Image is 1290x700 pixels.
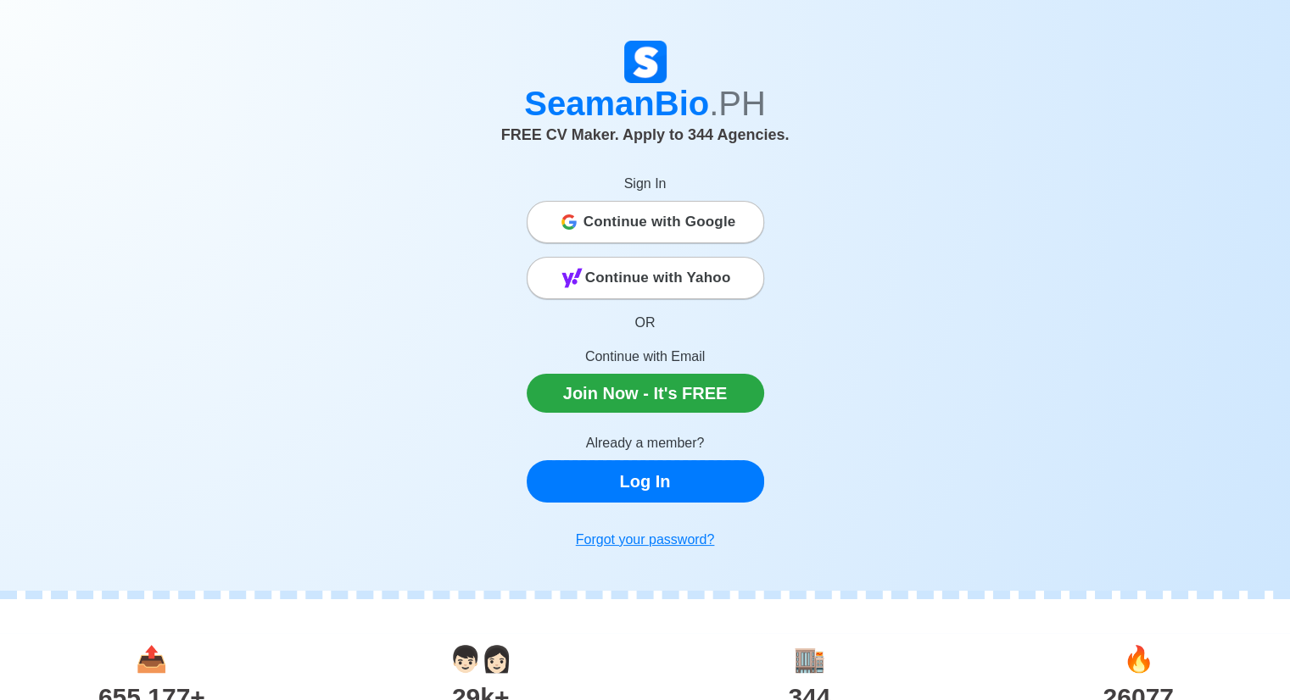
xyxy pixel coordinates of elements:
[527,201,764,243] button: Continue with Google
[709,85,766,122] span: .PH
[527,523,764,557] a: Forgot your password?
[175,83,1116,124] h1: SeamanBio
[585,261,731,295] span: Continue with Yahoo
[624,41,667,83] img: Logo
[450,645,512,673] span: users
[136,645,167,673] span: applications
[527,347,764,367] p: Continue with Email
[527,460,764,503] a: Log In
[527,433,764,453] p: Already a member?
[527,313,764,333] p: OR
[1123,645,1154,673] span: jobs
[794,645,825,673] span: agencies
[584,205,736,239] span: Continue with Google
[527,374,764,413] a: Join Now - It's FREE
[501,126,790,143] span: FREE CV Maker. Apply to 344 Agencies.
[527,257,764,299] button: Continue with Yahoo
[576,532,715,547] u: Forgot your password?
[527,174,764,194] p: Sign In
